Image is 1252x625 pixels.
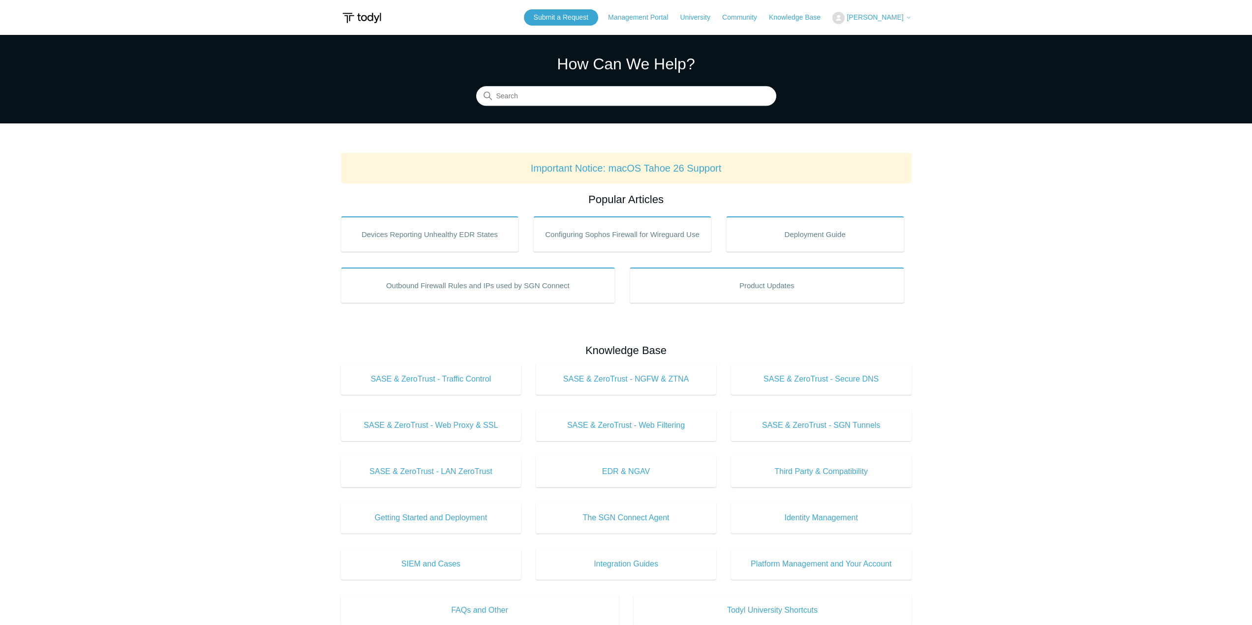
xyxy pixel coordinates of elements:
[630,268,904,303] a: Product Updates
[341,410,521,441] a: SASE & ZeroTrust - Web Proxy & SSL
[341,502,521,534] a: Getting Started and Deployment
[524,9,598,26] a: Submit a Request
[746,512,897,524] span: Identity Management
[832,12,911,24] button: [PERSON_NAME]
[533,216,711,252] a: Configuring Sophos Firewall for Wireguard Use
[746,373,897,385] span: SASE & ZeroTrust - Secure DNS
[550,419,702,431] span: SASE & ZeroTrust - Web Filtering
[356,419,507,431] span: SASE & ZeroTrust - Web Proxy & SSL
[731,363,912,395] a: SASE & ZeroTrust - Secure DNS
[536,456,716,487] a: EDR & NGAV
[536,410,716,441] a: SASE & ZeroTrust - Web Filtering
[341,268,615,303] a: Outbound Firewall Rules and IPs used by SGN Connect
[847,13,903,21] span: [PERSON_NAME]
[356,373,507,385] span: SASE & ZeroTrust - Traffic Control
[356,558,507,570] span: SIEM and Cases
[550,466,702,477] span: EDR & NGAV
[731,548,912,580] a: Platform Management and Your Account
[746,419,897,431] span: SASE & ZeroTrust - SGN Tunnels
[536,363,716,395] a: SASE & ZeroTrust - NGFW & ZTNA
[536,502,716,534] a: The SGN Connect Agent
[476,52,776,76] h1: How Can We Help?
[356,604,604,616] span: FAQs and Other
[726,216,904,252] a: Deployment Guide
[341,216,519,252] a: Devices Reporting Unhealthy EDR States
[476,87,776,106] input: Search
[731,502,912,534] a: Identity Management
[746,466,897,477] span: Third Party & Compatibility
[550,558,702,570] span: Integration Guides
[746,558,897,570] span: Platform Management and Your Account
[722,12,767,23] a: Community
[680,12,720,23] a: University
[536,548,716,580] a: Integration Guides
[356,512,507,524] span: Getting Started and Deployment
[608,12,678,23] a: Management Portal
[769,12,830,23] a: Knowledge Base
[550,373,702,385] span: SASE & ZeroTrust - NGFW & ZTNA
[341,191,912,208] h2: Popular Articles
[341,456,521,487] a: SASE & ZeroTrust - LAN ZeroTrust
[550,512,702,524] span: The SGN Connect Agent
[731,456,912,487] a: Third Party & Compatibility
[341,342,912,358] h2: Knowledge Base
[731,410,912,441] a: SASE & ZeroTrust - SGN Tunnels
[648,604,897,616] span: Todyl University Shortcuts
[341,548,521,580] a: SIEM and Cases
[341,363,521,395] a: SASE & ZeroTrust - Traffic Control
[356,466,507,477] span: SASE & ZeroTrust - LAN ZeroTrust
[341,9,383,27] img: Todyl Support Center Help Center home page
[531,163,722,174] a: Important Notice: macOS Tahoe 26 Support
